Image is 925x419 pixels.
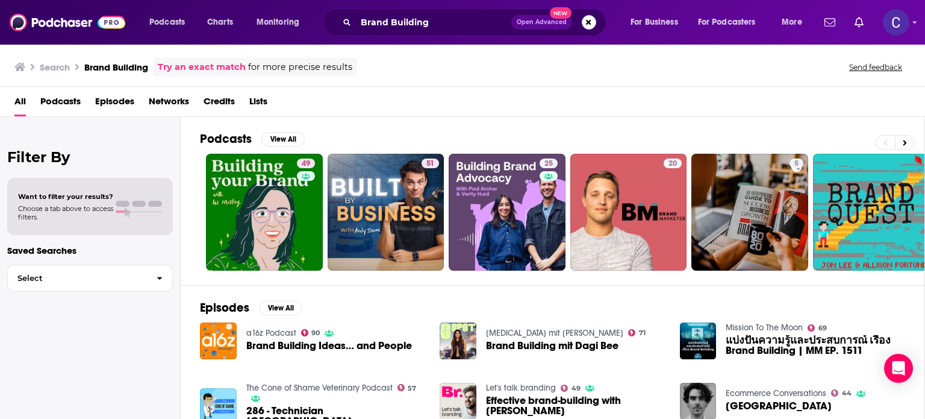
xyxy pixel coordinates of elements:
[158,60,246,74] a: Try an exact match
[846,62,906,72] button: Send feedback
[246,383,393,393] a: The Cone of Shame Veterinary Podcast
[486,341,618,351] a: Brand Building mit Dagi Bee
[726,401,832,411] a: Brand Building Is World Building
[200,131,252,146] h2: Podcasts
[831,389,852,397] a: 44
[572,386,581,391] span: 49
[440,323,476,359] img: Brand Building mit Dagi Bee
[486,328,623,338] a: G Spot mit Stefanie Giesinger
[628,329,646,336] a: 71
[248,13,315,32] button: open menu
[680,323,717,359] img: แบ่งปันความรู้และประสบการณ์ เรื่อง Brand Building | MM EP. 1511
[808,324,827,332] a: 69
[302,158,310,170] span: 49
[690,13,773,32] button: open menu
[884,354,913,383] div: Open Intercom Messenger
[397,384,417,391] a: 57
[249,92,267,116] a: Lists
[570,154,687,271] a: 20
[691,154,808,271] a: 5
[726,335,905,356] a: แบ่งปันความรู้และประสบการณ์ เรื่อง Brand Building | MM EP. 1511
[639,330,646,336] span: 71
[426,158,434,170] span: 51
[408,386,416,391] span: 57
[511,15,572,30] button: Open AdvancedNew
[883,9,909,36] span: Logged in as publicityxxtina
[40,92,81,116] span: Podcasts
[246,341,412,351] a: Brand Building Ideas… and People
[246,328,296,338] a: a16z Podcast
[14,92,26,116] a: All
[631,14,678,31] span: For Business
[820,12,840,33] a: Show notifications dropdown
[328,154,444,271] a: 51
[517,19,567,25] span: Open Advanced
[486,395,665,416] a: Effective brand-building with Grace Kite
[356,13,511,32] input: Search podcasts, credits, & more...
[883,9,909,36] img: User Profile
[301,329,320,336] a: 90
[84,61,148,73] h3: Brand Building
[40,61,70,73] h3: Search
[622,13,693,32] button: open menu
[259,301,302,315] button: View All
[664,159,682,168] a: 20
[311,330,320,336] span: 90
[726,401,832,411] span: [GEOGRAPHIC_DATA]
[698,14,756,31] span: For Podcasters
[540,159,558,168] a: 25
[7,148,173,166] h2: Filter By
[561,385,581,392] a: 49
[141,13,201,32] button: open menu
[257,14,299,31] span: Monitoring
[248,60,352,74] span: for more precise results
[883,9,909,36] button: Show profile menu
[206,154,323,271] a: 49
[297,159,315,168] a: 49
[726,388,826,399] a: Ecommerce Conversations
[818,326,827,331] span: 69
[334,8,618,36] div: Search podcasts, credits, & more...
[544,158,553,170] span: 25
[204,92,235,116] a: Credits
[486,395,665,416] span: Effective brand-building with [PERSON_NAME]
[18,192,113,201] span: Want to filter your results?
[7,265,173,292] button: Select
[422,159,439,168] a: 51
[790,159,803,168] a: 5
[207,14,233,31] span: Charts
[842,391,852,396] span: 44
[773,13,817,32] button: open menu
[18,204,113,221] span: Choose a tab above to access filters.
[261,132,305,146] button: View All
[7,245,173,256] p: Saved Searches
[95,92,134,116] a: Episodes
[149,92,189,116] a: Networks
[449,154,565,271] a: 25
[8,274,147,282] span: Select
[200,300,302,315] a: EpisodesView All
[794,158,799,170] span: 5
[10,11,125,34] img: Podchaser - Follow, Share and Rate Podcasts
[486,383,556,393] a: Let's talk branding
[726,323,803,333] a: Mission To The Moon
[200,323,237,359] img: Brand Building Ideas… and People
[550,7,572,19] span: New
[850,12,868,33] a: Show notifications dropdown
[199,13,240,32] a: Charts
[782,14,802,31] span: More
[668,158,677,170] span: 20
[200,300,249,315] h2: Episodes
